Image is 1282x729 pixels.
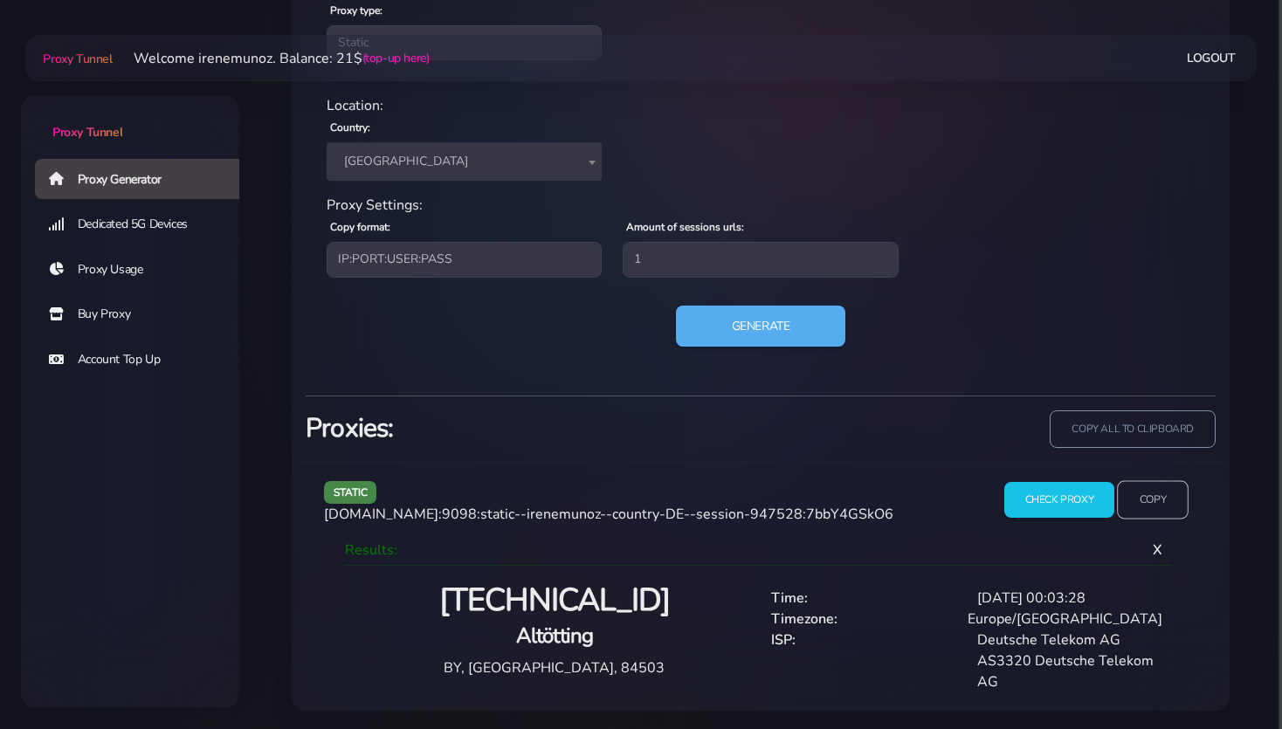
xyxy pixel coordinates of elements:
a: Buy Proxy [35,294,253,334]
input: Copy [1117,481,1189,519]
div: AS3320 Deutsche Telekom AG [967,650,1173,692]
a: Proxy Generator [35,159,253,199]
span: Results: [345,540,397,560]
input: Check Proxy [1004,482,1115,518]
button: Generate [676,306,846,347]
span: static [324,481,377,503]
div: Europe/[GEOGRAPHIC_DATA] [957,609,1173,629]
h4: Altötting [359,622,750,650]
label: Copy format: [330,219,390,235]
div: Deutsche Telekom AG [967,629,1173,650]
a: Proxy Tunnel [21,95,239,141]
a: Logout [1187,42,1236,74]
iframe: Webchat Widget [1197,644,1260,707]
div: [DATE] 00:03:28 [967,588,1173,609]
input: copy all to clipboard [1050,410,1216,448]
div: ISP: [761,629,967,650]
h2: [TECHNICAL_ID] [359,581,750,622]
span: BY, [GEOGRAPHIC_DATA], 84503 [444,658,665,677]
span: Proxy Tunnel [43,51,112,67]
span: Proxy Tunnel [52,124,122,141]
div: Timezone: [761,609,957,629]
a: Account Top Up [35,340,253,380]
a: Proxy Tunnel [39,45,112,72]
div: Proxy Settings: [316,195,1205,216]
a: Proxy Usage [35,250,253,290]
li: Welcome irenemunoz. Balance: 21$ [113,48,430,69]
span: Germany [337,149,591,174]
span: X [1139,526,1176,574]
a: (top-up here) [362,49,430,67]
label: Proxy type: [330,3,383,18]
div: Location: [316,95,1205,116]
span: Germany [327,142,602,181]
a: Dedicated 5G Devices [35,204,253,244]
div: Time: [761,588,967,609]
h3: Proxies: [306,410,750,446]
label: Country: [330,120,370,135]
label: Amount of sessions urls: [626,219,744,235]
span: [DOMAIN_NAME]:9098:static--irenemunoz--country-DE--session-947528:7bbY4GSkO6 [324,505,893,524]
